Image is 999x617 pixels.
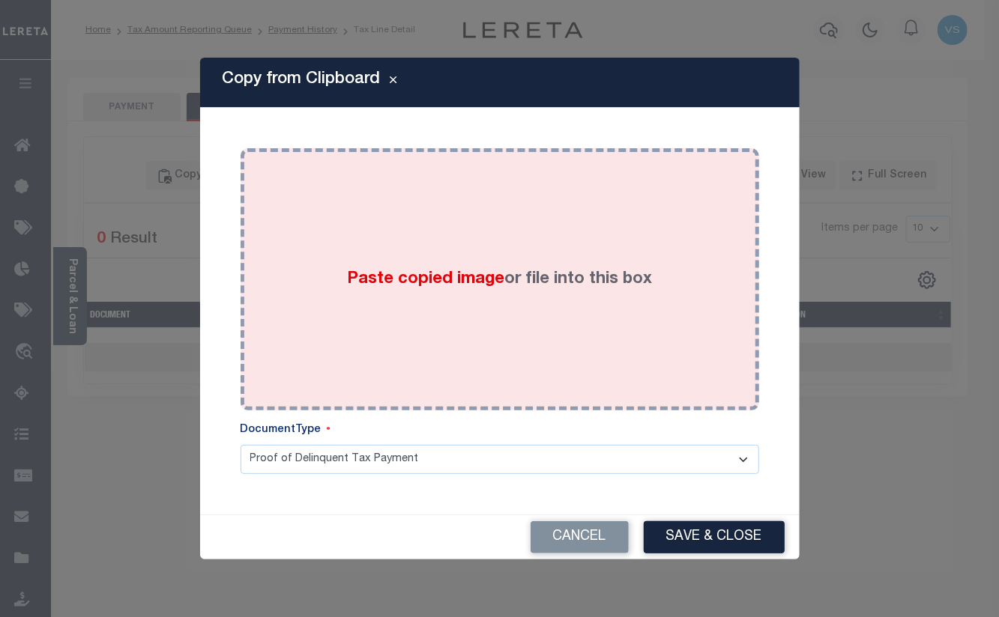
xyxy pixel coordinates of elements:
label: DocumentType [241,422,331,439]
h5: Copy from Clipboard [223,70,381,89]
label: or file into this box [347,267,652,292]
button: Cancel [531,521,629,553]
button: Close [381,73,407,91]
span: Paste copied image [347,271,504,288]
button: Save & Close [644,521,785,553]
